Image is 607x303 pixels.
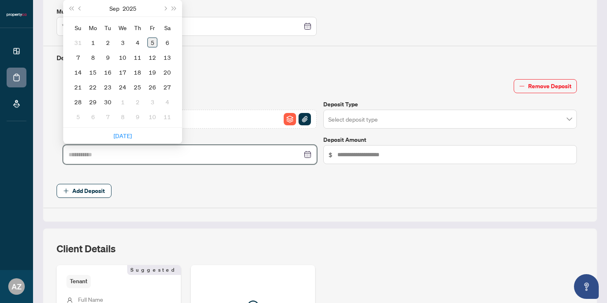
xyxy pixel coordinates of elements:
th: We [115,20,130,35]
th: Fr [145,20,160,35]
span: plus [63,188,69,194]
div: 7 [73,52,83,62]
td: 2025-09-12 [145,50,160,65]
div: 21 [73,82,83,92]
td: 2025-10-01 [115,94,130,109]
div: 30 [103,97,113,107]
div: 6 [162,38,172,47]
div: 2 [133,97,142,107]
label: Deposit Amount [323,135,577,144]
div: 1 [88,38,98,47]
div: 28 [73,97,83,107]
div: 25 [133,82,142,92]
th: Tu [100,20,115,35]
td: 2025-09-29 [85,94,100,109]
td: 2025-09-06 [160,35,175,50]
div: 31 [73,38,83,47]
td: 2025-09-19 [145,65,160,80]
td: 2025-09-04 [130,35,145,50]
div: 4 [162,97,172,107]
button: Remove Deposit [514,79,577,93]
div: 19 [147,67,157,77]
div: 18 [133,67,142,77]
div: 23 [103,82,113,92]
div: 24 [118,82,128,92]
td: 2025-10-05 [71,109,85,124]
th: Mo [85,20,100,35]
td: 2025-09-30 [100,94,115,109]
div: 10 [118,52,128,62]
div: 20 [162,67,172,77]
td: 2025-09-02 [100,35,115,50]
td: 2025-10-08 [115,109,130,124]
div: 27 [162,82,172,92]
td: 2025-10-06 [85,109,100,124]
label: Deposit Date [63,135,317,144]
td: 2025-09-08 [85,50,100,65]
button: Open asap [574,274,599,299]
label: Mutual Release Date [57,7,317,16]
td: 2025-08-31 [71,35,85,50]
td: 2025-09-09 [100,50,115,65]
div: 14 [73,67,83,77]
div: 6 [88,112,98,122]
span: Suggested [127,265,181,275]
td: 2025-09-23 [100,80,115,94]
div: 8 [118,112,128,122]
td: 2025-09-24 [115,80,130,94]
div: 4 [133,38,142,47]
td: 2025-09-07 [71,50,85,65]
td: 2025-09-27 [160,80,175,94]
div: 16 [103,67,113,77]
td: 2025-09-18 [130,65,145,80]
div: 26 [147,82,157,92]
div: 3 [147,97,157,107]
td: 2025-09-13 [160,50,175,65]
div: 13 [162,52,172,62]
h4: Deposit [57,53,583,63]
td: 2025-09-01 [85,35,100,50]
td: 2025-10-11 [160,109,175,124]
span: Full Name [78,296,103,303]
div: 11 [133,52,142,62]
td: 2025-10-02 [130,94,145,109]
div: 17 [118,67,128,77]
img: logo [7,12,26,17]
td: 2025-09-15 [85,65,100,80]
td: 2025-09-17 [115,65,130,80]
td: 2025-09-10 [115,50,130,65]
div: 15 [88,67,98,77]
td: 2025-09-22 [85,80,100,94]
div: 8 [88,52,98,62]
span: IMG_2928 copy.jpgFile ArchiveFile Attachement [63,110,317,129]
span: minus [519,83,525,89]
div: 11 [162,112,172,122]
td: 2025-09-05 [145,35,160,50]
div: 9 [133,112,142,122]
div: 10 [147,112,157,122]
td: 2025-09-16 [100,65,115,80]
img: File Archive [284,113,296,125]
td: 2025-09-25 [130,80,145,94]
td: 2025-09-14 [71,65,85,80]
div: 9 [103,52,113,62]
td: 2025-09-21 [71,80,85,94]
div: 29 [88,97,98,107]
td: 2025-09-11 [130,50,145,65]
label: Deposit Upload [63,100,317,109]
button: File Archive [283,113,296,126]
td: 2025-09-03 [115,35,130,50]
td: 2025-10-09 [130,109,145,124]
td: 2025-09-20 [160,65,175,80]
div: 1 [118,97,128,107]
span: Add Deposit [72,184,105,197]
label: Deposit Type [323,100,577,109]
td: 2025-10-04 [160,94,175,109]
div: 5 [147,38,157,47]
img: File Attachement [299,113,311,125]
div: 7 [103,112,113,122]
th: Sa [160,20,175,35]
span: Tenant [66,275,91,288]
div: 12 [147,52,157,62]
div: 2 [103,38,113,47]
